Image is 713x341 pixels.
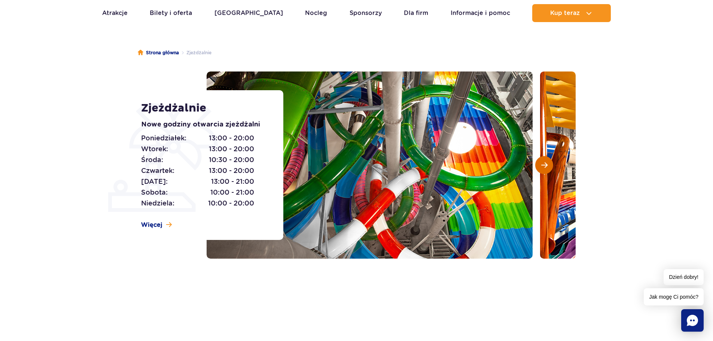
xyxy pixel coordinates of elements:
[404,4,428,22] a: Dla firm
[644,288,704,305] span: Jak mogę Ci pomóc?
[138,49,179,57] a: Strona główna
[305,4,327,22] a: Nocleg
[211,176,254,187] span: 13:00 - 21:00
[209,165,254,176] span: 13:00 - 20:00
[141,198,174,208] span: Niedziela:
[141,165,174,176] span: Czwartek:
[681,309,704,332] div: Chat
[141,101,266,115] h1: Zjeżdżalnie
[141,221,172,229] a: Więcej
[350,4,382,22] a: Sponsorzy
[209,133,254,143] span: 13:00 - 20:00
[141,119,266,130] p: Nowe godziny otwarcia zjeżdżalni
[209,144,254,154] span: 13:00 - 20:00
[214,4,283,22] a: [GEOGRAPHIC_DATA]
[550,10,580,16] span: Kup teraz
[210,187,254,198] span: 10:00 - 21:00
[150,4,192,22] a: Bilety i oferta
[532,4,611,22] button: Kup teraz
[141,187,168,198] span: Sobota:
[179,49,211,57] li: Zjeżdżalnie
[535,156,553,174] button: Następny slajd
[141,221,162,229] span: Więcej
[141,155,163,165] span: Środa:
[208,198,254,208] span: 10:00 - 20:00
[664,269,704,285] span: Dzień dobry!
[102,4,128,22] a: Atrakcje
[141,176,168,187] span: [DATE]:
[209,155,254,165] span: 10:30 - 20:00
[141,133,186,143] span: Poniedziałek:
[451,4,510,22] a: Informacje i pomoc
[141,144,168,154] span: Wtorek:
